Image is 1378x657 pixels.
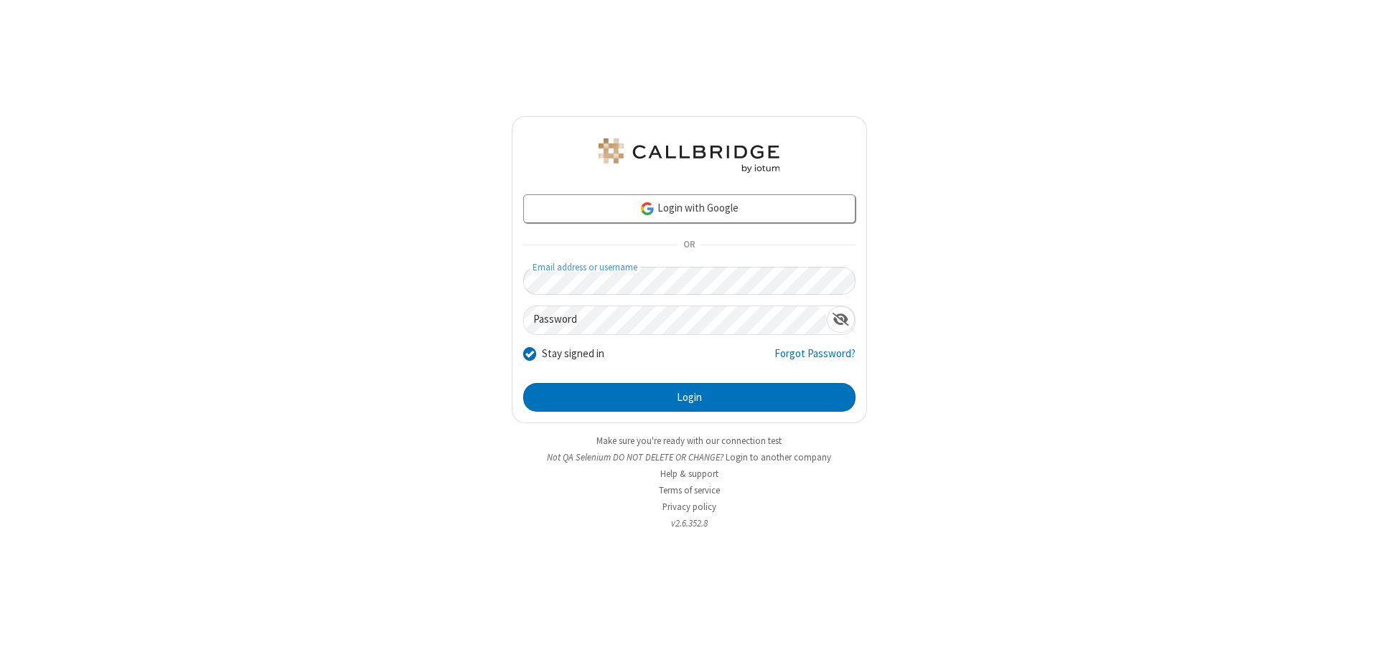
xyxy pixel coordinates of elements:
a: Login with Google [523,194,856,223]
button: Login [523,383,856,412]
li: v2.6.352.8 [512,516,867,530]
a: Terms of service [659,484,720,496]
a: Privacy policy [662,501,716,513]
img: google-icon.png [639,201,655,217]
iframe: Chat [1342,620,1367,647]
span: OR [678,235,700,255]
a: Make sure you're ready with our connection test [596,435,782,447]
li: Not QA Selenium DO NOT DELETE OR CHANGE? [512,450,867,464]
a: Help & support [660,468,718,480]
input: Email address or username [523,267,856,295]
div: Show password [827,306,855,333]
img: QA Selenium DO NOT DELETE OR CHANGE [596,138,782,173]
a: Forgot Password? [774,346,856,373]
button: Login to another company [726,450,831,464]
label: Stay signed in [542,346,604,362]
input: Password [524,306,827,334]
